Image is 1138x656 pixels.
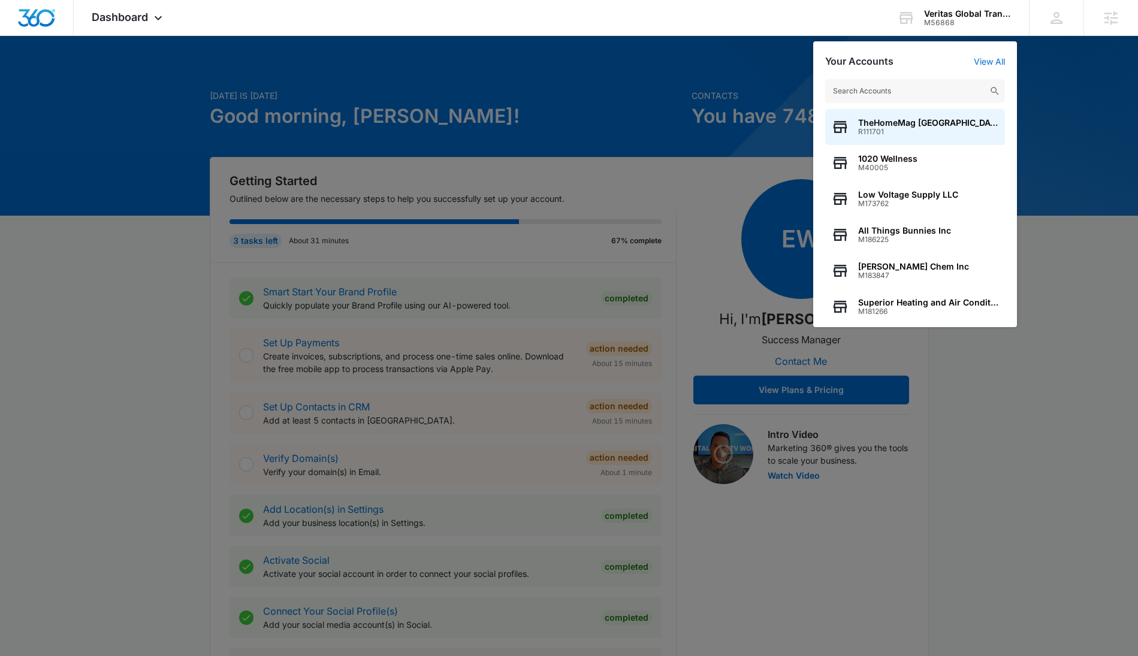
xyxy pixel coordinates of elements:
[825,181,1005,217] button: Low Voltage Supply LLCM173762
[858,262,969,271] span: [PERSON_NAME] Chem Inc
[858,226,951,235] span: All Things Bunnies Inc
[924,9,1012,19] div: account name
[858,154,917,164] span: 1020 Wellness
[858,298,999,307] span: Superior Heating and Air Conditioning
[92,11,148,23] span: Dashboard
[858,128,999,136] span: R111701
[825,217,1005,253] button: All Things Bunnies IncM186225
[825,56,894,67] h2: Your Accounts
[825,253,1005,289] button: [PERSON_NAME] Chem IncM183847
[825,109,1005,145] button: TheHomeMag [GEOGRAPHIC_DATA]R111701
[825,145,1005,181] button: 1020 WellnessM40005
[858,307,999,316] span: M181266
[858,164,917,172] span: M40005
[858,118,999,128] span: TheHomeMag [GEOGRAPHIC_DATA]
[858,235,951,244] span: M186225
[858,190,958,199] span: Low Voltage Supply LLC
[974,56,1005,66] a: View All
[924,19,1012,27] div: account id
[858,199,958,208] span: M173762
[858,271,969,280] span: M183847
[825,79,1005,103] input: Search Accounts
[825,289,1005,325] button: Superior Heating and Air ConditioningM181266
